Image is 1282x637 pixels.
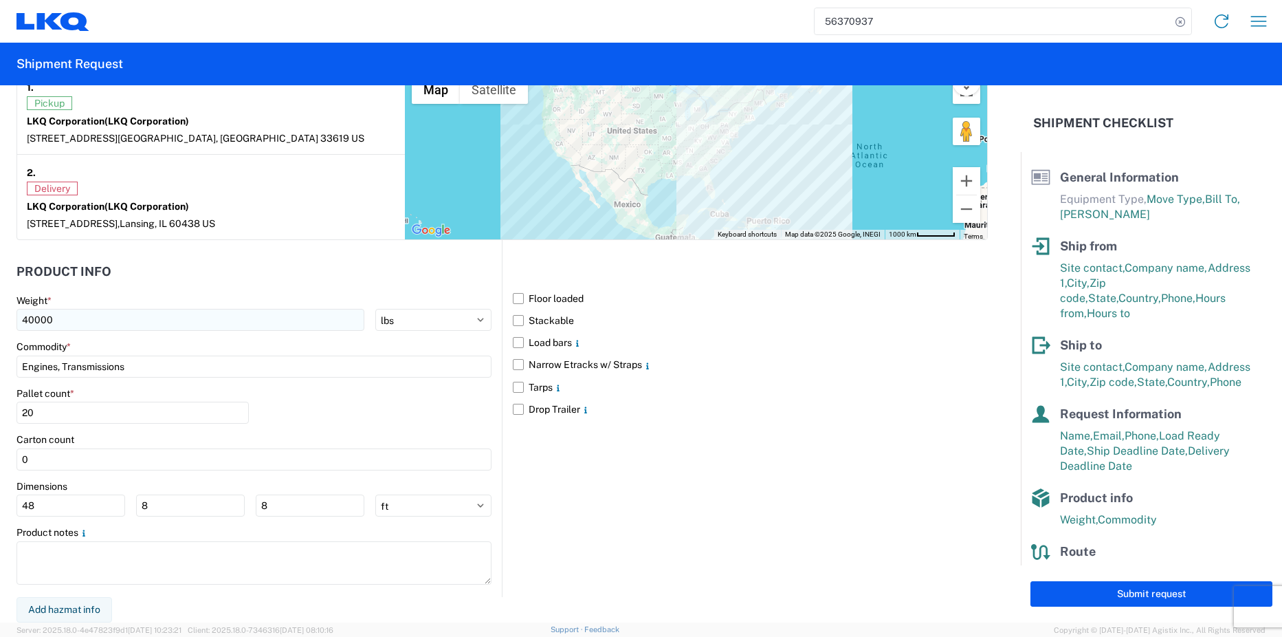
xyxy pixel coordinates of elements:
[513,310,988,332] label: Stackable
[1093,429,1125,442] span: Email,
[1087,307,1130,320] span: Hours to
[1054,624,1266,636] span: Copyright © [DATE]-[DATE] Agistix Inc., All Rights Reserved
[551,625,585,634] a: Support
[460,76,528,104] button: Show satellite imagery
[964,233,983,240] a: Terms
[1118,292,1161,305] span: Country,
[16,480,67,493] label: Dimensions
[16,56,123,72] h2: Shipment Request
[1060,170,1179,184] span: General Information
[1205,193,1240,206] span: Bill To,
[1137,376,1167,389] span: State,
[27,79,34,96] strong: 1.
[27,96,72,110] span: Pickup
[1060,239,1117,253] span: Ship from
[1060,407,1182,421] span: Request Information
[27,116,189,127] strong: LKQ Corporation
[408,222,454,239] img: Google
[1088,292,1118,305] span: State,
[1067,277,1090,290] span: City,
[953,118,980,145] button: Drag Pegman onto the map to open Street View
[16,526,89,539] label: Product notes
[1060,490,1133,505] span: Product info
[1060,208,1150,221] span: [PERSON_NAME]
[513,354,988,376] label: Narrow Etracks w/ Straps
[513,398,988,420] label: Drop Trailer
[16,294,52,307] label: Weight
[16,265,111,279] h2: Product Info
[953,195,980,223] button: Zoom out
[16,597,112,623] button: Add hazmat info
[118,133,364,144] span: [GEOGRAPHIC_DATA], [GEOGRAPHIC_DATA] 33619 US
[1125,429,1159,442] span: Phone,
[584,625,619,634] a: Feedback
[513,376,988,398] label: Tarps
[513,288,988,310] label: Floor loaded
[889,230,916,238] span: 1000 km
[16,495,125,517] input: L
[1161,292,1195,305] span: Phone,
[1060,544,1096,559] span: Route
[1060,193,1147,206] span: Equipment Type,
[256,495,364,517] input: H
[16,433,74,446] label: Carton count
[1087,444,1188,457] span: Ship Deadline Date,
[27,201,189,212] strong: LKQ Corporation
[136,495,245,517] input: W
[16,341,71,353] label: Commodity
[1167,376,1210,389] span: Country,
[27,218,120,229] span: [STREET_ADDRESS],
[27,133,118,144] span: [STREET_ADDRESS]
[885,230,960,239] button: Map Scale: 1000 km per 53 pixels
[1060,338,1102,352] span: Ship to
[1125,261,1208,274] span: Company name,
[1067,376,1090,389] span: City,
[16,626,181,634] span: Server: 2025.18.0-4e47823f9d1
[1060,513,1098,526] span: Weight,
[953,167,980,195] button: Zoom in
[1060,261,1125,274] span: Site contact,
[408,222,454,239] a: Open this area in Google Maps (opens a new window)
[128,626,181,634] span: [DATE] 10:23:21
[1030,581,1272,607] button: Submit request
[16,387,74,400] label: Pallet count
[1098,513,1157,526] span: Commodity
[1125,360,1208,374] span: Company name,
[104,201,189,212] span: (LKQ Corporation)
[1060,360,1125,374] span: Site contact,
[27,182,78,195] span: Delivery
[104,116,189,127] span: (LKQ Corporation)
[1090,376,1137,389] span: Zip code,
[718,230,777,239] button: Keyboard shortcuts
[412,76,460,104] button: Show street map
[1210,376,1241,389] span: Phone
[280,626,333,634] span: [DATE] 08:10:16
[815,8,1171,34] input: Shipment, tracking or reference number
[188,626,333,634] span: Client: 2025.18.0-7346316
[120,218,215,229] span: Lansing, IL 60438 US
[785,230,881,238] span: Map data ©2025 Google, INEGI
[27,164,36,182] strong: 2.
[1033,115,1173,131] h2: Shipment Checklist
[1060,429,1093,442] span: Name,
[1147,193,1205,206] span: Move Type,
[513,332,988,354] label: Load bars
